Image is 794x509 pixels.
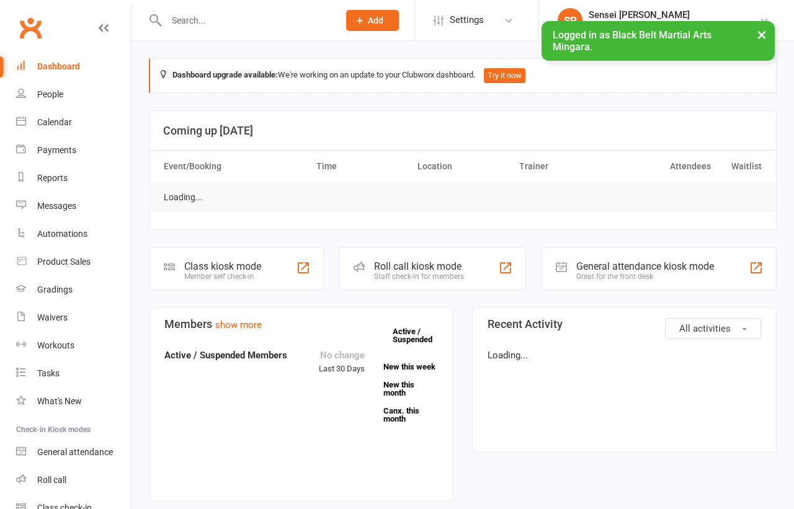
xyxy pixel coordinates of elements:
div: General attendance kiosk mode [576,260,714,272]
div: Last 30 Days [319,348,365,376]
span: Settings [450,6,484,34]
div: Waivers [37,312,68,322]
div: Staff check-in for members [374,272,464,281]
button: All activities [665,318,761,339]
a: New this week [383,363,438,371]
div: Calendar [37,117,72,127]
th: Trainer [514,151,615,182]
th: Time [311,151,413,182]
h3: Members [164,318,438,330]
div: Automations [37,229,87,239]
div: We're working on an update to your Clubworx dashboard. [149,58,777,93]
a: Product Sales [16,248,131,276]
div: Dashboard [37,61,80,71]
p: Loading... [488,348,761,363]
button: Add [346,10,399,31]
a: Clubworx [15,12,46,43]
div: SP [558,8,582,33]
a: What's New [16,387,131,415]
button: × [751,21,773,48]
span: Add [368,15,383,25]
button: Try it now [484,68,525,83]
div: Product Sales [37,257,91,267]
th: Waitlist [716,151,767,182]
a: Dashboard [16,53,131,81]
a: Reports [16,164,131,192]
div: Messages [37,201,76,211]
input: Search... [163,12,330,29]
th: Event/Booking [158,151,311,182]
div: Gradings [37,285,73,294]
div: People [37,89,63,99]
div: Member self check-in [184,272,261,281]
a: show more [215,319,262,330]
div: General attendance [37,447,113,457]
td: Loading... [158,183,208,212]
div: Reports [37,173,68,183]
h3: Coming up [DATE] [163,125,762,137]
a: Calendar [16,108,131,136]
div: Workouts [37,340,74,350]
a: General attendance kiosk mode [16,438,131,466]
strong: Dashboard upgrade available: [172,70,278,79]
a: Waivers [16,304,131,332]
th: Location [412,151,514,182]
strong: Active / Suspended Members [164,350,287,361]
a: Active / Suspended [393,318,447,353]
div: Great for the front desk [576,272,714,281]
a: Workouts [16,332,131,360]
a: Tasks [16,360,131,387]
div: Roll call kiosk mode [374,260,464,272]
a: Automations [16,220,131,248]
th: Attendees [615,151,716,182]
div: No change [319,348,365,363]
div: Tasks [37,368,60,378]
div: Class kiosk mode [184,260,261,272]
a: Canx. this month [383,407,438,423]
span: Logged in as Black Belt Martial Arts Mingara. [553,29,711,53]
a: New this month [383,381,438,397]
a: Messages [16,192,131,220]
div: Black Belt Martial Arts [GEOGRAPHIC_DATA] [589,20,759,32]
span: All activities [679,323,731,334]
a: Gradings [16,276,131,304]
div: What's New [37,396,82,406]
div: Payments [37,145,76,155]
div: Sensei [PERSON_NAME] [589,9,759,20]
div: Roll call [37,475,66,485]
h3: Recent Activity [488,318,761,330]
a: Payments [16,136,131,164]
a: Roll call [16,466,131,494]
a: People [16,81,131,108]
